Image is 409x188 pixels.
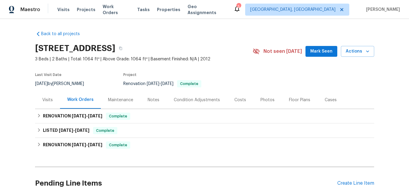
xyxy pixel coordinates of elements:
[72,114,86,118] span: [DATE]
[174,97,220,103] div: Condition Adjustments
[147,82,159,86] span: [DATE]
[107,142,130,148] span: Complete
[35,31,93,37] a: Back to all projects
[72,114,102,118] span: -
[115,43,126,54] button: Copy Address
[364,7,400,13] span: [PERSON_NAME]
[43,141,102,149] h6: RENOVATION
[35,138,374,152] div: RENOVATION [DATE]-[DATE]Complete
[108,97,133,103] div: Maintenance
[35,109,374,123] div: RENOVATION [DATE]-[DATE]Complete
[123,82,201,86] span: Renovation
[43,127,89,134] h6: LISTED
[178,82,201,86] span: Complete
[20,7,40,13] span: Maestro
[88,143,102,147] span: [DATE]
[107,113,130,119] span: Complete
[35,73,62,77] span: Last Visit Date
[75,128,89,132] span: [DATE]
[59,128,89,132] span: -
[147,82,173,86] span: -
[67,97,94,103] div: Work Orders
[325,97,337,103] div: Cases
[57,7,70,13] span: Visits
[77,7,95,13] span: Projects
[42,97,53,103] div: Visits
[236,4,241,10] div: 5
[310,48,332,55] span: Mark Seen
[94,128,117,134] span: Complete
[137,8,150,12] span: Tasks
[72,143,102,147] span: -
[59,128,73,132] span: [DATE]
[346,48,369,55] span: Actions
[188,4,226,16] span: Geo Assignments
[250,7,335,13] span: [GEOGRAPHIC_DATA], [GEOGRAPHIC_DATA]
[88,114,102,118] span: [DATE]
[35,80,91,87] div: by [PERSON_NAME]
[148,97,159,103] div: Notes
[157,7,180,13] span: Properties
[72,143,86,147] span: [DATE]
[103,4,130,16] span: Work Orders
[260,97,275,103] div: Photos
[337,180,374,186] div: Create Line Item
[43,113,102,120] h6: RENOVATION
[305,46,337,57] button: Mark Seen
[35,123,374,138] div: LISTED [DATE]-[DATE]Complete
[35,82,48,86] span: [DATE]
[35,56,253,62] span: 3 Beds | 2 Baths | Total: 1064 ft² | Above Grade: 1064 ft² | Basement Finished: N/A | 2012
[341,46,374,57] button: Actions
[123,73,137,77] span: Project
[263,48,302,54] span: Not seen [DATE]
[289,97,310,103] div: Floor Plans
[234,97,246,103] div: Costs
[161,82,173,86] span: [DATE]
[35,45,115,51] h2: [STREET_ADDRESS]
